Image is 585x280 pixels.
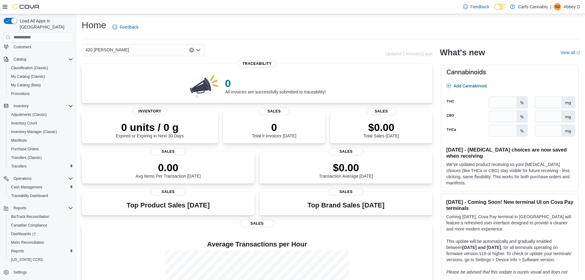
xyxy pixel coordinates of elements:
span: Sales [151,148,185,155]
button: [US_STATE] CCRS [6,255,76,264]
span: Inventory Manager (Classic) [11,129,57,134]
p: $0.00 [319,161,373,174]
span: Inventory Count [9,120,73,127]
span: Reports [9,247,73,255]
span: Inventory [133,108,167,115]
p: $0.00 [363,121,399,133]
span: Classification (Classic) [9,64,73,72]
span: Canadian Compliance [11,223,47,228]
h4: Average Transactions per Hour [87,241,427,248]
img: 0 [188,73,220,98]
span: Dashboards [9,230,73,238]
span: 420 [PERSON_NAME] [85,46,129,53]
a: BioTrack Reconciliation [9,213,52,220]
a: Feedback [461,1,492,13]
input: Dark Mode [494,4,507,10]
a: Dashboards [6,230,76,238]
p: 0 [252,121,296,133]
span: Feedback [120,24,138,30]
span: Purchase Orders [11,147,39,152]
a: My Catalog (Classic) [9,73,48,80]
svg: External link [576,51,580,55]
button: Cash Management [6,183,76,191]
a: Transfers (Classic) [9,154,44,161]
a: My Catalog (Beta) [9,81,43,89]
button: Catalog [11,56,29,63]
span: Inventory [11,102,73,110]
div: Transaction Average [DATE] [319,161,373,179]
a: Settings [11,269,29,276]
span: Promotions [9,90,73,97]
span: Canadian Compliance [9,222,73,229]
button: Purchase Orders [6,145,76,153]
button: BioTrack Reconciliation [6,212,76,221]
span: Sales [366,108,397,115]
span: Classification (Classic) [11,65,48,70]
span: Dashboards [11,231,36,236]
span: Adjustments (Classic) [11,112,47,117]
span: Inventory Manager (Classic) [9,128,73,136]
a: Canadian Compliance [9,222,50,229]
span: Inventory [14,104,29,108]
div: Total Sales [DATE] [363,121,399,138]
p: 0 [225,77,326,89]
span: Reports [11,249,24,254]
button: Transfers [6,162,76,171]
button: Inventory Manager (Classic) [6,128,76,136]
div: Total # Invoices [DATE] [252,121,296,138]
span: My Catalog (Classic) [9,73,73,80]
span: Settings [14,270,27,275]
span: Customers [14,45,31,49]
span: BioTrack Reconciliation [11,214,49,219]
button: Reports [1,204,76,212]
p: We've updated product receiving so your [MEDICAL_DATA] choices (like THCa or CBG) stay visible fo... [446,161,574,186]
span: Feedback [470,4,489,10]
a: [US_STATE] CCRS [9,256,45,263]
span: My Catalog (Beta) [11,83,41,88]
span: Metrc Reconciliation [11,240,44,245]
button: Metrc Reconciliation [6,238,76,247]
a: Reports [9,247,26,255]
span: [US_STATE] CCRS [11,257,43,262]
span: Manifests [11,138,27,143]
span: Reports [14,206,26,211]
button: Traceabilty Dashboard [6,191,76,200]
h3: [DATE] - [MEDICAL_DATA] choices are now saved when receiving [446,147,574,159]
span: Transfers [9,163,73,170]
p: Abbey D [564,3,580,10]
button: Inventory [1,102,76,110]
a: Promotions [9,90,32,97]
span: Load All Apps in [GEOGRAPHIC_DATA] [17,18,73,30]
span: Manifests [9,137,73,144]
a: Manifests [9,137,29,144]
div: Avg Items Per Transaction [DATE] [136,161,201,179]
a: Classification (Classic) [9,64,51,72]
button: Canadian Compliance [6,221,76,230]
a: Cash Management [9,183,45,191]
a: Inventory Count [9,120,40,127]
button: Settings [1,268,76,277]
span: Catalog [11,56,73,63]
span: Settings [11,268,73,276]
span: Operations [11,175,73,182]
span: Metrc Reconciliation [9,239,73,246]
span: Transfers [11,164,26,169]
button: My Catalog (Classic) [6,72,76,81]
span: Cash Management [9,183,73,191]
button: My Catalog (Beta) [6,81,76,89]
span: My Catalog (Classic) [11,74,45,79]
div: Expired or Expiring in Next 30 Days [116,121,184,138]
p: | [550,3,552,10]
span: Transfers (Classic) [9,154,73,161]
a: Traceabilty Dashboard [9,192,50,199]
span: Transfers (Classic) [11,155,42,160]
span: Cash Management [11,185,42,190]
span: Traceabilty Dashboard [9,192,73,199]
a: Transfers [9,163,29,170]
span: Purchase Orders [9,145,73,153]
div: All invoices are successfully submitted to traceability! [225,77,326,94]
span: Sales [240,220,274,227]
button: Open list of options [196,48,201,53]
span: Promotions [11,91,30,96]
